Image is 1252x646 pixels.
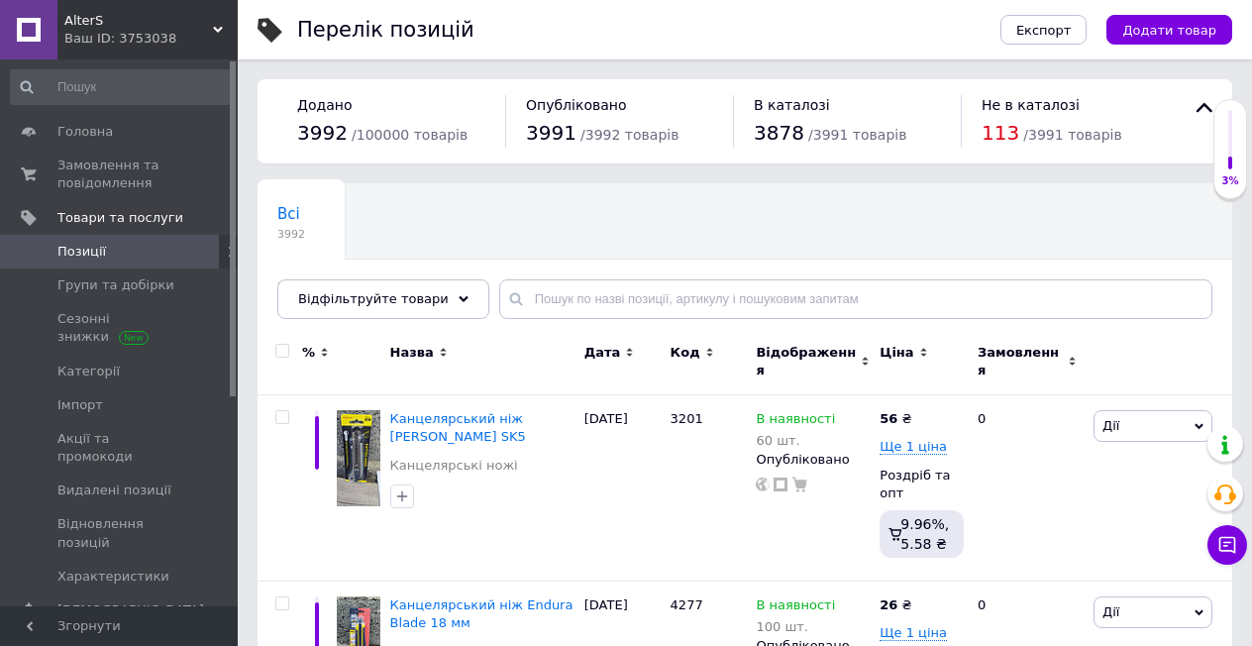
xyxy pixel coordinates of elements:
[1000,15,1088,45] button: Експорт
[584,344,621,362] span: Дата
[390,344,434,362] span: Назва
[900,516,949,552] span: 9.96%, 5.58 ₴
[756,597,835,618] span: В наявності
[756,451,870,469] div: Опубліковано
[302,344,315,362] span: %
[754,97,830,113] span: В каталозі
[880,596,911,614] div: ₴
[579,395,666,582] div: [DATE]
[880,410,911,428] div: ₴
[966,395,1089,582] div: 0
[580,127,678,143] span: / 3992 товарів
[671,344,700,362] span: Код
[880,344,913,362] span: Ціна
[57,363,120,380] span: Категорії
[57,310,183,346] span: Сезонні знижки
[277,280,368,298] span: В наявності
[277,227,305,242] span: 3992
[1214,174,1246,188] div: 3%
[671,411,703,426] span: 3201
[880,439,947,455] span: Ще 1 ціна
[57,515,183,551] span: Відновлення позицій
[57,430,183,466] span: Акції та промокоди
[756,411,835,432] span: В наявності
[64,12,213,30] span: AlterS
[808,127,906,143] span: / 3991 товарів
[57,123,113,141] span: Головна
[1102,418,1119,433] span: Дії
[57,276,174,294] span: Групи та добірки
[57,157,183,192] span: Замовлення та повідомлення
[1023,127,1121,143] span: / 3991 товарів
[57,482,171,499] span: Видалені позиції
[298,291,449,306] span: Відфільтруйте товари
[1102,604,1119,619] span: Дії
[390,457,518,475] a: Канцелярські ножі
[499,279,1212,319] input: Пошук по назві позиції, артикулу і пошуковим запитам
[297,121,348,145] span: 3992
[880,411,897,426] b: 56
[57,601,204,619] span: [DEMOGRAPHIC_DATA]
[756,619,835,634] div: 100 шт.
[982,121,1019,145] span: 113
[982,97,1080,113] span: Не в каталозі
[671,597,703,612] span: 4277
[64,30,238,48] div: Ваш ID: 3753038
[526,121,576,145] span: 3991
[297,20,474,41] div: Перелік позицій
[756,433,835,448] div: 60 шт.
[880,597,897,612] b: 26
[277,205,300,223] span: Всі
[390,597,574,630] a: Канцелярський ніж Endura Blade 18 мм
[10,69,234,105] input: Пошук
[1207,525,1247,565] button: Чат з покупцем
[526,97,627,113] span: Опубліковано
[754,121,804,145] span: 3878
[978,344,1063,379] span: Замовлення
[57,209,183,227] span: Товари та послуги
[390,411,526,444] a: Канцелярський ніж [PERSON_NAME] SK5
[57,396,103,414] span: Імпорт
[1122,23,1216,38] span: Додати товар
[756,344,856,379] span: Відображення
[57,243,106,261] span: Позиції
[297,97,352,113] span: Додано
[880,625,947,641] span: Ще 1 ціна
[352,127,468,143] span: / 100000 товарів
[337,410,380,506] img: Канцелярский нож FENG XUN SK5
[880,467,961,502] div: Роздріб та опт
[1016,23,1072,38] span: Експорт
[1106,15,1232,45] button: Додати товар
[57,568,169,586] span: Характеристики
